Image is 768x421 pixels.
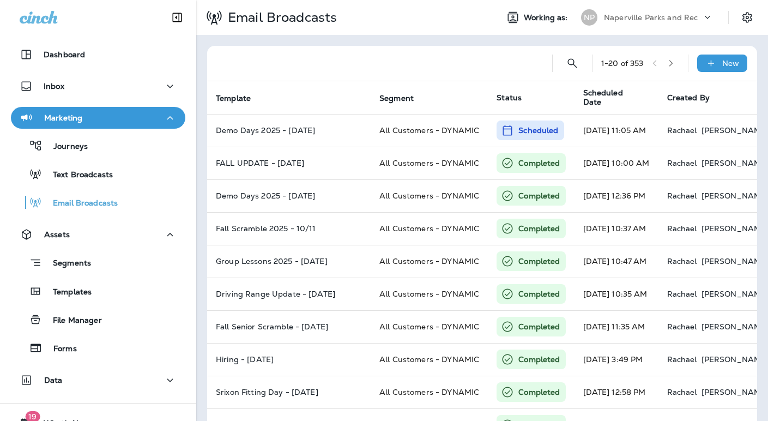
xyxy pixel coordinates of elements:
[379,224,479,233] span: All Customers - DYNAMIC
[379,158,479,168] span: All Customers - DYNAMIC
[42,287,92,298] p: Templates
[11,75,185,97] button: Inbox
[575,376,658,408] td: [DATE] 12:58 PM
[42,316,102,326] p: File Manager
[667,257,697,266] p: Rachael
[216,224,362,233] p: Fall Scramble 2025 - 10/11
[216,322,362,331] p: Fall Senior Scramble - 9/11/2025
[667,290,697,298] p: Rachael
[216,290,362,298] p: Driving Range Update - 9/2/25
[379,289,479,299] span: All Customers - DYNAMIC
[575,310,658,343] td: [DATE] 11:35 AM
[44,230,70,239] p: Assets
[11,134,185,157] button: Journeys
[601,59,644,68] div: 1 - 20 of 353
[575,147,658,179] td: [DATE] 10:00 AM
[216,355,362,364] p: Hiring - 8/28/25
[667,93,710,103] span: Created By
[216,126,362,135] p: Demo Days 2025 - 10/16/25
[11,336,185,359] button: Forms
[11,308,185,331] button: File Manager
[518,125,558,136] p: Scheduled
[379,256,479,266] span: All Customers - DYNAMIC
[575,212,658,245] td: [DATE] 10:37 AM
[11,163,185,185] button: Text Broadcasts
[524,13,570,22] span: Working as:
[667,191,697,200] p: Rachael
[223,9,337,26] p: Email Broadcasts
[575,278,658,310] td: [DATE] 10:35 AM
[518,387,560,398] p: Completed
[379,93,428,103] span: Segment
[42,170,113,181] p: Text Broadcasts
[216,94,251,103] span: Template
[216,159,362,167] p: FALL UPDATE - 10/7/25
[518,288,560,299] p: Completed
[667,322,697,331] p: Rachael
[722,59,739,68] p: New
[11,107,185,129] button: Marketing
[44,82,64,91] p: Inbox
[667,126,697,135] p: Rachael
[216,257,362,266] p: Group Lessons 2025 - 9/2/25
[44,50,85,59] p: Dashboard
[11,191,185,214] button: Email Broadcasts
[42,199,118,209] p: Email Broadcasts
[42,258,91,269] p: Segments
[216,191,362,200] p: Demo Days 2025 - 10/16/25
[379,322,479,332] span: All Customers - DYNAMIC
[667,388,697,396] p: Rachael
[583,88,654,107] span: Scheduled Date
[44,376,63,384] p: Data
[379,191,479,201] span: All Customers - DYNAMIC
[518,321,560,332] p: Completed
[518,190,560,201] p: Completed
[667,224,697,233] p: Rachael
[583,88,640,107] span: Scheduled Date
[11,280,185,303] button: Templates
[43,344,77,354] p: Forms
[11,369,185,391] button: Data
[667,159,697,167] p: Rachael
[11,251,185,274] button: Segments
[575,343,658,376] td: [DATE] 3:49 PM
[518,256,560,267] p: Completed
[216,388,362,396] p: Srixon Fitting Day - 9/4/25
[11,224,185,245] button: Assets
[379,387,479,397] span: All Customers - DYNAMIC
[162,7,192,28] button: Collapse Sidebar
[43,142,88,152] p: Journeys
[575,245,658,278] td: [DATE] 10:47 AM
[379,125,479,135] span: All Customers - DYNAMIC
[604,13,698,22] p: Naperville Parks and Rec
[518,158,560,169] p: Completed
[518,223,560,234] p: Completed
[216,93,265,103] span: Template
[575,114,658,147] td: [DATE] 11:05 AM
[737,8,757,27] button: Settings
[575,179,658,212] td: [DATE] 12:36 PM
[667,355,697,364] p: Rachael
[44,113,82,122] p: Marketing
[561,52,583,74] button: Search Email Broadcasts
[11,44,185,65] button: Dashboard
[497,93,522,103] span: Status
[581,9,597,26] div: NP
[379,354,479,364] span: All Customers - DYNAMIC
[518,354,560,365] p: Completed
[379,94,414,103] span: Segment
